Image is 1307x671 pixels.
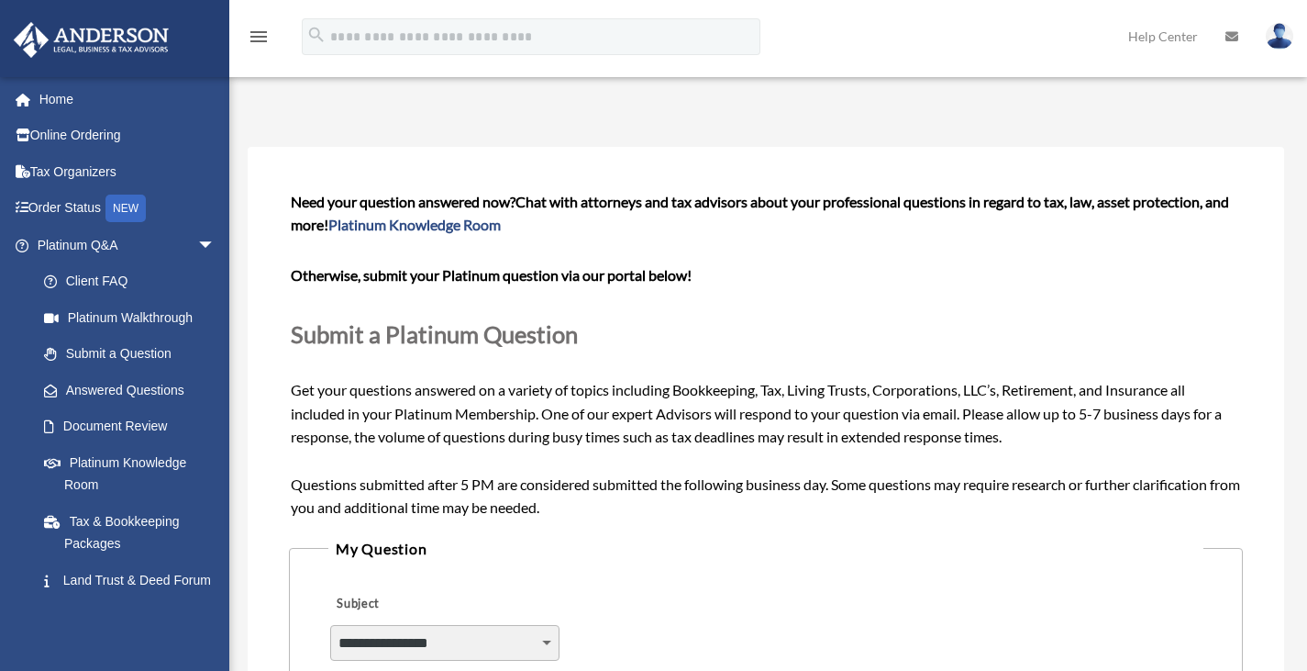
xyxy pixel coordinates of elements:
span: arrow_drop_down [197,227,234,264]
a: Portal Feedback [26,598,243,635]
a: Land Trust & Deed Forum [26,562,243,598]
span: Need your question answered now? [291,193,515,210]
a: Tax & Bookkeeping Packages [26,503,243,562]
a: Online Ordering [13,117,243,154]
label: Subject [330,591,504,617]
b: Otherwise, submit your Platinum question via our portal below! [291,266,692,284]
a: Platinum Knowledge Room [26,444,243,503]
span: Get your questions answered on a variety of topics including Bookkeeping, Tax, Living Trusts, Cor... [291,193,1241,517]
div: NEW [105,195,146,222]
img: User Pic [1266,23,1293,50]
a: Platinum Knowledge Room [328,216,501,233]
a: Document Review [26,408,243,445]
a: Platinum Q&Aarrow_drop_down [13,227,243,263]
i: menu [248,26,270,48]
span: Submit a Platinum Question [291,320,578,348]
a: Tax Organizers [13,153,243,190]
a: Order StatusNEW [13,190,243,228]
legend: My Question [328,536,1203,562]
img: Anderson Advisors Platinum Portal [8,22,174,58]
span: Chat with attorneys and tax advisors about your professional questions in regard to tax, law, ass... [291,193,1229,234]
a: Platinum Walkthrough [26,299,243,336]
i: search [306,25,327,45]
a: menu [248,32,270,48]
a: Answered Questions [26,372,243,408]
a: Client FAQ [26,263,243,300]
a: Home [13,81,243,117]
a: Submit a Question [26,336,234,373]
